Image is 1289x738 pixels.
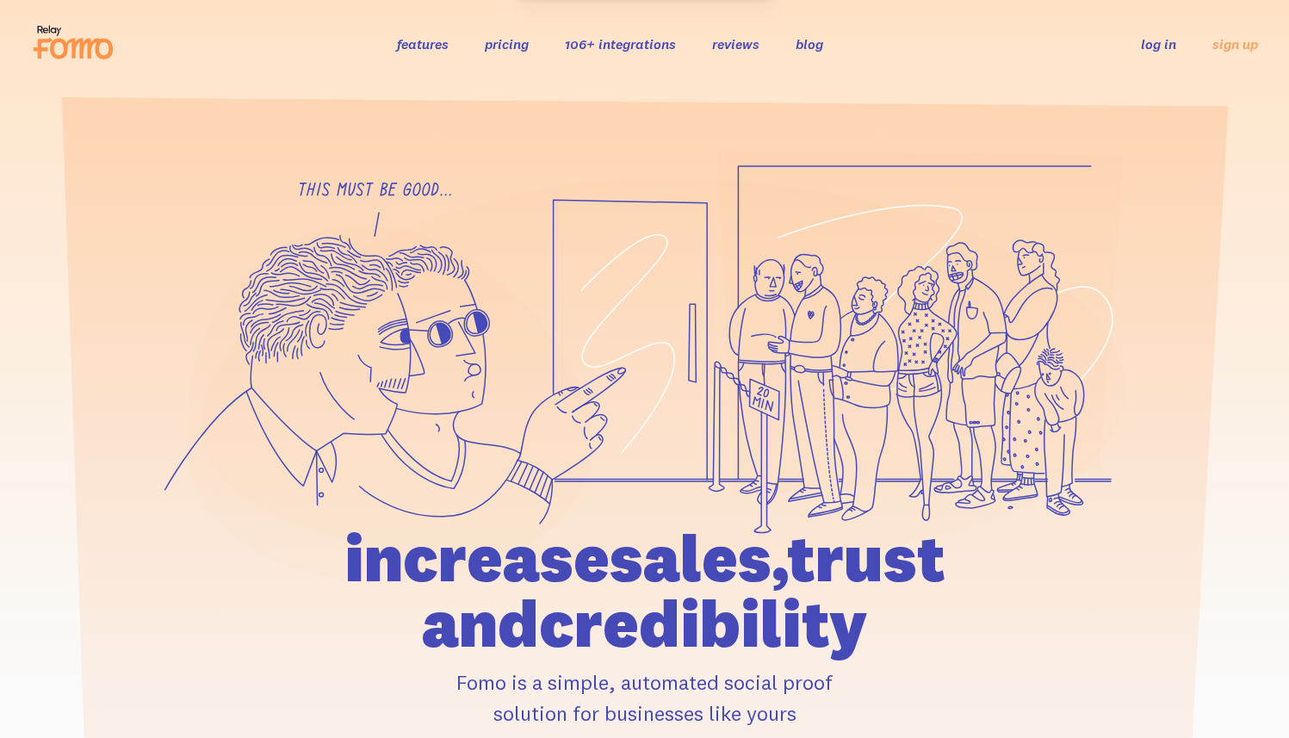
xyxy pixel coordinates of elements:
[796,35,823,53] a: blog
[1212,35,1258,53] a: sign up
[246,525,1044,656] h1: increase sales, trust and credibility
[485,35,529,53] a: pricing
[246,667,1044,729] p: Fomo is a simple, automated social proof solution for businesses like yours
[565,35,676,53] a: 106+ integrations
[397,35,449,53] a: features
[712,35,759,53] a: reviews
[1141,35,1176,53] a: log in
